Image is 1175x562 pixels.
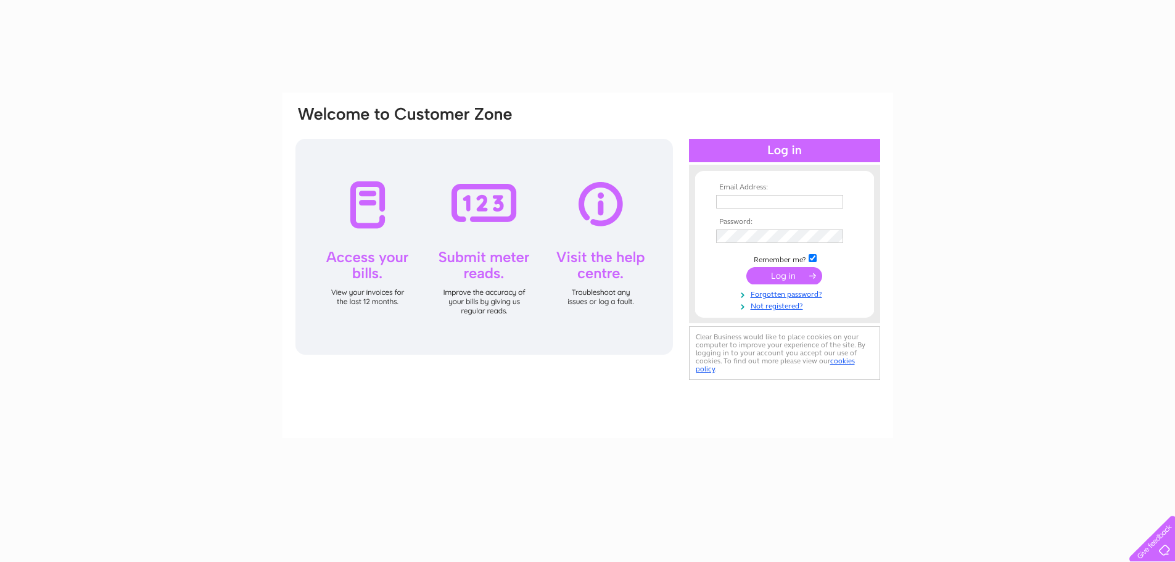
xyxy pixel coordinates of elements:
div: Clear Business would like to place cookies on your computer to improve your experience of the sit... [689,326,880,380]
th: Password: [713,218,856,226]
th: Email Address: [713,183,856,192]
a: Forgotten password? [716,287,856,299]
a: Not registered? [716,299,856,311]
input: Submit [746,267,822,284]
td: Remember me? [713,252,856,265]
a: cookies policy [696,357,855,373]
